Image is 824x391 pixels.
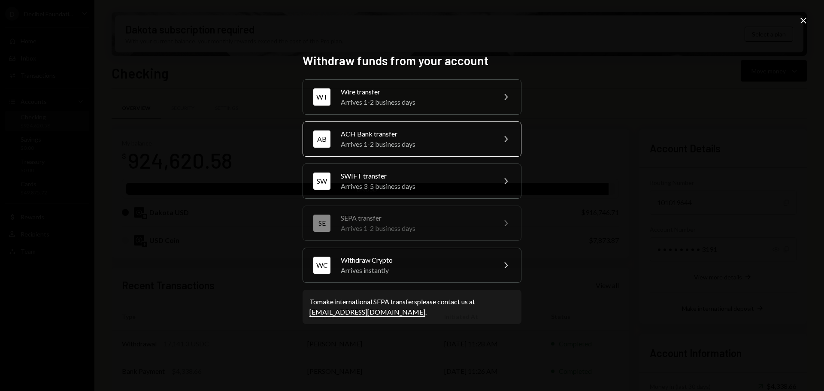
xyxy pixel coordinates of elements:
[313,173,330,190] div: SW
[313,88,330,106] div: WT
[341,213,490,223] div: SEPA transfer
[341,171,490,181] div: SWIFT transfer
[303,121,521,157] button: ABACH Bank transferArrives 1-2 business days
[341,97,490,107] div: Arrives 1-2 business days
[303,206,521,241] button: SESEPA transferArrives 1-2 business days
[341,181,490,191] div: Arrives 3-5 business days
[313,257,330,274] div: WC
[341,87,490,97] div: Wire transfer
[303,79,521,115] button: WTWire transferArrives 1-2 business days
[341,129,490,139] div: ACH Bank transfer
[341,255,490,265] div: Withdraw Crypto
[341,139,490,149] div: Arrives 1-2 business days
[303,52,521,69] h2: Withdraw funds from your account
[309,297,515,317] div: To make international SEPA transfers please contact us at .
[341,265,490,276] div: Arrives instantly
[309,308,425,317] a: [EMAIL_ADDRESS][DOMAIN_NAME]
[303,164,521,199] button: SWSWIFT transferArrives 3-5 business days
[313,215,330,232] div: SE
[313,130,330,148] div: AB
[341,223,490,233] div: Arrives 1-2 business days
[303,248,521,283] button: WCWithdraw CryptoArrives instantly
